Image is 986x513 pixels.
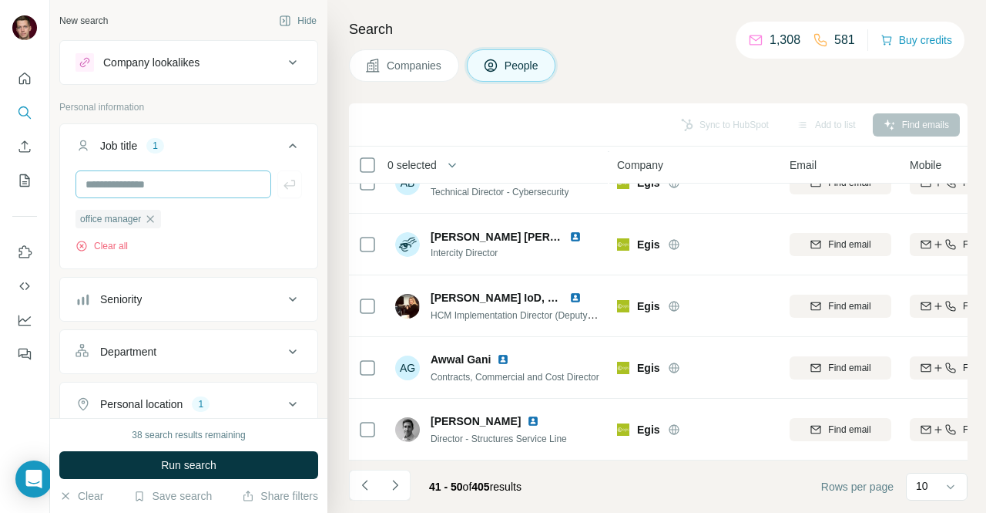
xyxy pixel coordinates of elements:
span: results [429,481,522,493]
button: Hide [268,9,327,32]
button: Seniority [60,281,317,318]
button: Job title1 [60,127,317,170]
span: Egis [637,237,660,252]
img: Logo of Egis [617,362,629,374]
button: Dashboard [12,306,37,334]
button: Share filters [242,488,318,504]
span: office manager [80,212,141,226]
span: Find email [828,423,870,437]
button: My lists [12,167,37,194]
button: Find email [790,295,891,318]
span: Intercity Director [431,246,600,260]
div: Company lookalikes [103,55,200,70]
span: [PERSON_NAME] [431,413,521,429]
span: Rows per page [821,479,894,494]
span: Egis [637,299,660,314]
h4: Search [349,19,968,40]
p: 1,308 [770,31,800,49]
div: Department [100,344,156,359]
span: Director - Structures Service Line [431,434,567,444]
button: Buy credits [880,29,952,51]
p: 10 [916,478,928,494]
img: LinkedIn logo [497,353,509,366]
button: Feedback [12,340,37,368]
span: Find email [828,299,870,313]
span: Companies [387,58,443,73]
span: Company [617,157,663,173]
div: 38 search results remaining [132,428,245,442]
button: Use Surfe API [12,272,37,300]
img: Avatar [395,294,420,319]
button: Department [60,333,317,370]
span: Technical Director - Cybersecurity [431,187,568,197]
button: Clear [59,488,103,504]
img: Avatar [395,232,420,257]
img: Avatar [12,15,37,40]
span: HCM Implementation Director (Deputy) -External [431,309,630,321]
img: Logo of Egis [617,424,629,436]
button: Run search [59,451,318,479]
span: Mobile [910,157,941,173]
div: Personal location [100,397,183,412]
img: Logo of Egis [617,300,629,312]
img: Avatar [395,417,420,442]
span: People [505,58,540,73]
div: Open Intercom Messenger [15,461,52,498]
button: Find email [790,418,891,441]
button: Navigate to next page [380,470,411,501]
div: New search [59,14,108,28]
button: Navigate to previous page [349,470,380,501]
span: 405 [471,481,489,493]
button: Enrich CSV [12,133,37,160]
div: 1 [146,139,164,153]
span: 0 selected [387,157,437,173]
span: Find email [828,238,870,251]
span: Egis [637,360,660,376]
span: Contracts, Commercial and Cost Director [431,372,599,383]
span: [PERSON_NAME] [PERSON_NAME] ChPP [431,231,646,243]
button: Find email [790,233,891,256]
span: Find email [828,361,870,375]
button: Use Surfe on LinkedIn [12,238,37,266]
span: of [463,481,472,493]
button: Quick start [12,65,37,93]
img: LinkedIn logo [527,415,539,427]
button: Clear all [75,239,128,253]
img: LinkedIn logo [569,292,582,304]
span: Egis [637,422,660,437]
div: AG [395,356,420,380]
button: Company lookalikes [60,44,317,81]
span: Run search [161,457,216,473]
img: LinkedIn logo [569,231,582,243]
button: Save search [133,488,212,504]
button: Search [12,99,37,127]
button: Find email [790,356,891,380]
p: 581 [834,31,855,49]
div: Job title [100,138,137,154]
img: Logo of Egis [617,238,629,251]
button: Personal location1 [60,386,317,423]
p: Personal information [59,100,318,114]
div: Seniority [100,292,142,307]
span: Email [790,157,817,173]
span: 41 - 50 [429,481,463,493]
span: [PERSON_NAME] IoD, PRN2, CIPD [431,292,608,304]
span: Awwal Gani [431,352,491,367]
div: 1 [192,397,210,411]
